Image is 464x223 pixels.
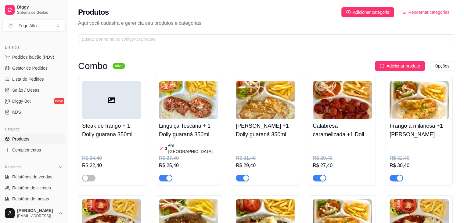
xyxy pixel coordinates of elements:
[313,162,372,169] div: R$ 27,40
[387,63,420,69] span: Adicionar produto
[430,61,454,71] button: Opções
[12,196,49,202] span: Relatório de mesas
[2,85,66,95] a: Salão / Mesas
[2,2,66,17] a: DiggySistema de Gestão
[2,74,66,84] a: Lista de Pedidos
[408,9,449,16] span: Reodernar categorias
[78,20,454,27] p: Aqui você cadastra e gerencia seu produtos e categorias
[313,155,372,162] div: R$ 29,40
[78,7,109,17] h2: Produtos
[17,214,56,218] span: [EMAIL_ADDRESS][DOMAIN_NAME]
[113,63,125,69] sup: ativa
[2,145,66,155] a: Complementos
[2,172,66,182] a: Relatórios de vendas
[2,194,66,204] a: Relatório de mesas
[12,109,21,115] span: KDS
[390,81,449,119] img: product-image
[341,7,394,17] button: Adicionar categoria
[12,174,52,180] span: Relatórios de vendas
[435,63,449,69] span: Opções
[12,65,48,71] span: Gestor de Pedidos
[17,208,56,214] span: [PERSON_NAME]
[236,81,295,119] img: product-image
[17,10,63,15] span: Sistema de Gestão
[2,107,66,117] a: KDS
[5,165,21,170] span: Relatórios
[82,155,141,162] div: R$ 24,40
[8,23,14,29] span: F
[390,162,449,169] div: R$ 30,40
[353,9,390,16] span: Adicionar categoria
[12,54,54,60] span: Pedidos balcão (PDV)
[313,81,372,119] img: product-image
[12,147,41,153] span: Complementos
[2,96,66,106] a: Diggy Botnovo
[78,62,108,70] h3: Combo
[2,20,66,32] button: Select a team
[236,155,295,162] div: R$ 31,40
[159,162,218,169] div: R$ 25,40
[236,122,295,139] h4: [PERSON_NAME] +1 Dolly guaraná 350ml
[375,61,425,71] button: Adicionar produto
[159,81,218,119] img: product-image
[82,122,141,139] h4: Steak de frango + 1 Dolly guarana 350ml
[19,23,40,29] div: Fogo Alto ...
[159,155,218,162] div: R$ 27,40
[2,42,66,52] div: Dia a dia
[12,185,51,191] span: Relatório de clientes
[159,122,218,139] h4: Linguiça Toscana + 1 Dolly guaraná 350ml
[2,183,66,193] a: Relatório de clientes
[168,142,218,155] article: em [GEOGRAPHIC_DATA]
[2,63,66,73] a: Gestor de Pedidos
[82,162,141,169] div: R$ 22,40
[2,134,66,144] a: Produtos
[2,124,66,134] div: Catálogo
[380,64,384,68] span: plus-circle
[401,10,406,14] span: ordered-list
[12,87,39,93] span: Salão / Mesas
[12,136,29,142] span: Produtos
[390,122,449,139] h4: Frango à milanesa +1 [PERSON_NAME] 350ml
[390,155,449,162] div: R$ 32,40
[236,162,295,169] div: R$ 29,40
[12,76,44,82] span: Lista de Pedidos
[17,5,63,10] span: Diggy
[2,52,66,62] button: Pedidos balcão (PDV)
[12,98,31,104] span: Diggy Bot
[397,7,454,17] button: Reodernar categorias
[165,145,167,152] article: 0
[346,10,351,14] span: plus-circle
[2,206,66,221] button: [PERSON_NAME][EMAIL_ADDRESS][DOMAIN_NAME]
[313,122,372,139] h4: Calabresa caramelizada +1 Dolly guaraná 350ml
[82,36,446,42] input: Buscar por nome ou código do produto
